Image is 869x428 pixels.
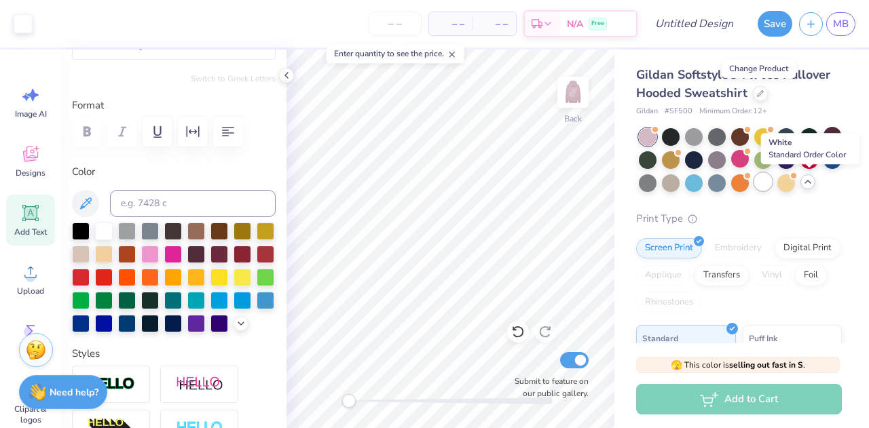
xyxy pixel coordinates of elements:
[758,11,792,37] button: Save
[636,106,658,117] span: Gildan
[327,44,464,63] div: Enter quantity to see the price.
[191,73,276,84] button: Switch to Greek Letters
[17,286,44,296] span: Upload
[110,190,276,217] input: e.g. 7428 c
[567,17,583,31] span: N/A
[826,12,855,36] a: MB
[729,359,803,370] strong: selling out fast in S
[481,17,508,31] span: – –
[636,211,842,227] div: Print Type
[769,149,846,160] span: Standard Order Color
[369,12,422,36] input: – –
[72,346,100,362] label: Styles
[833,16,849,32] span: MB
[8,404,53,425] span: Clipart & logos
[671,359,805,371] span: This color is .
[15,109,47,119] span: Image AI
[636,238,702,258] div: Screen Print
[88,376,135,392] img: Stroke
[636,292,702,313] div: Rhinestones
[699,106,767,117] span: Minimum Order: 12 +
[722,59,796,78] div: Change Product
[342,394,356,408] div: Accessibility label
[176,376,223,393] img: Shadow
[559,79,587,106] img: Back
[642,331,678,345] span: Standard
[14,227,47,237] span: Add Text
[644,10,744,37] input: Untitled Design
[50,386,98,399] strong: Need help?
[671,359,682,372] span: 🫣
[761,133,859,164] div: White
[636,265,690,286] div: Applique
[72,164,276,180] label: Color
[437,17,464,31] span: – –
[636,66,830,101] span: Gildan Softstyle® Fleece Pullover Hooded Sweatshirt
[665,106,692,117] span: # SF500
[753,265,791,286] div: Vinyl
[775,238,840,258] div: Digital Print
[695,265,749,286] div: Transfers
[591,19,604,28] span: Free
[749,331,777,345] span: Puff Ink
[564,113,582,125] div: Back
[507,375,589,400] label: Submit to feature on our public gallery.
[72,98,276,113] label: Format
[16,168,45,178] span: Designs
[706,238,771,258] div: Embroidery
[795,265,827,286] div: Foil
